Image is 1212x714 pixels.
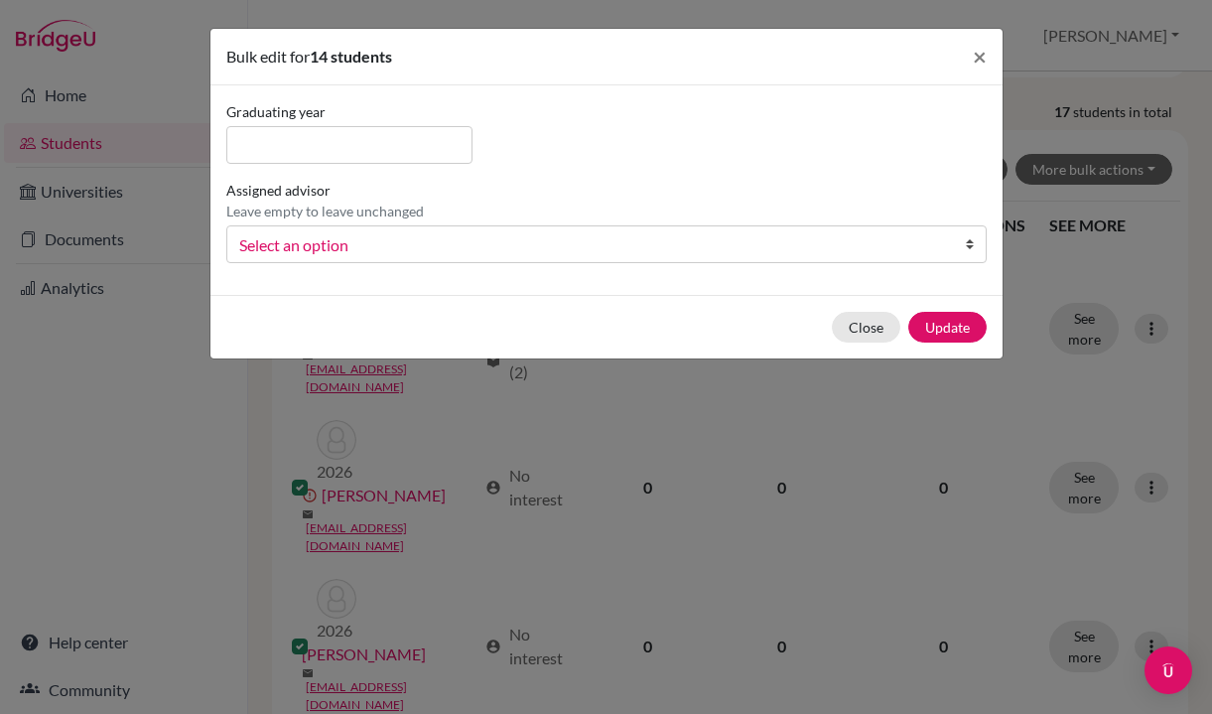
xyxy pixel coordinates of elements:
span: 14 students [310,47,392,66]
button: Close [957,29,1003,84]
div: Open Intercom Messenger [1145,646,1192,694]
label: Assigned advisor [226,180,424,221]
button: Update [908,312,987,343]
span: Bulk edit for [226,47,310,66]
button: Close [832,312,900,343]
span: Select an option [239,232,948,258]
label: Graduating year [226,101,473,122]
p: Leave empty to leave unchanged [226,201,424,221]
span: × [973,42,987,71]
